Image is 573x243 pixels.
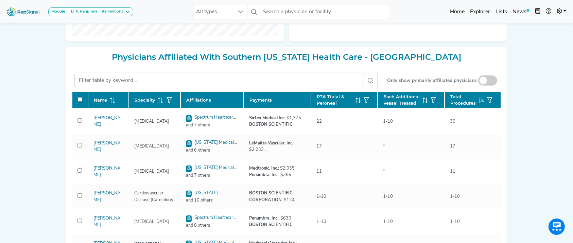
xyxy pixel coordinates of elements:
[249,165,306,172] div: : $2,035
[249,223,296,233] strong: BOSTON SCIENTIFIC CORPORATION
[135,97,155,103] span: Specialty
[93,216,120,227] a: [PERSON_NAME]
[249,216,278,221] strong: Penumbra, Inc.
[48,7,133,16] button: ModuleBTK Peripheral Interventions
[379,118,397,125] div: 1-10
[51,10,65,14] strong: Module
[94,97,107,103] span: Name
[74,73,364,88] input: Filter table by keyword...
[182,147,242,154] span: and 6 others
[186,115,236,134] a: Spectrum Healthcare Partners, [GEOGRAPHIC_DATA]
[446,118,459,125] div: 30
[249,115,306,121] div: : $1,375
[532,5,543,19] button: Intel Book
[182,222,242,229] span: and 8 others
[93,116,120,127] a: [PERSON_NAME]
[93,141,120,152] a: [PERSON_NAME]
[193,5,234,19] span: All types
[312,168,326,175] div: 11
[379,219,397,225] div: 1-10
[312,118,326,125] div: 22
[446,143,459,150] div: 17
[249,172,306,178] div: : $356
[260,5,390,19] input: Search a physician or facility
[249,166,278,171] strong: Medtronic, Inc.
[510,5,532,19] a: News
[249,191,293,202] strong: BOSTON SCIENTIFIC CORPORATION
[249,116,284,120] strong: Sirtex Medical Inc
[130,219,173,225] div: [MEDICAL_DATA]
[182,122,242,128] span: and 7 others
[446,219,464,225] div: 1-10
[249,140,306,153] div: : $2,233
[249,173,278,177] strong: Penumbra, Inc.
[249,215,306,222] div: : $630
[186,191,230,203] a: [US_STATE][GEOGRAPHIC_DATA]
[249,222,306,228] div: : $553
[317,93,353,106] span: PTA Tibial & Peroneal
[312,143,326,150] div: 17
[467,5,493,19] a: Explorer
[493,5,510,19] a: Lists
[387,77,477,84] small: Only show primarily affiliated physicians
[379,193,397,200] div: 1-10
[182,197,242,204] span: and 10 others
[249,190,306,203] div: : $124
[186,140,237,153] a: [US_STATE] Medical Partners
[72,52,501,62] h2: Physicians Affiliated With Southern [US_STATE] Health Care - [GEOGRAPHIC_DATA]
[186,215,236,234] a: Spectrum Healthcare Partners, [GEOGRAPHIC_DATA]
[130,190,179,203] div: Cardiovascular Disease (Cardiology)
[182,172,242,179] span: and 7 others
[130,168,173,175] div: [MEDICAL_DATA]
[446,193,464,200] div: 1-10
[68,9,123,15] div: BTK Peripheral Interventions
[383,93,420,106] span: Each Additional Vessel Treated
[249,122,296,133] strong: BOSTON SCIENTIFIC CORPORATION
[446,168,459,175] div: 11
[312,193,330,200] div: 1-10
[186,166,237,178] a: [US_STATE] Medical Partners
[312,219,330,225] div: 1-10
[186,97,211,103] span: Affiliations
[447,5,467,19] a: Home
[249,141,293,145] strong: LeMaitre Vascular, Inc.
[130,143,173,150] div: [MEDICAL_DATA]
[93,166,120,177] a: [PERSON_NAME]
[249,121,306,128] div: : $1,318
[450,93,476,106] span: Total Procedures
[93,191,120,202] a: [PERSON_NAME]
[130,118,173,125] div: [MEDICAL_DATA]
[249,97,272,103] span: Payments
